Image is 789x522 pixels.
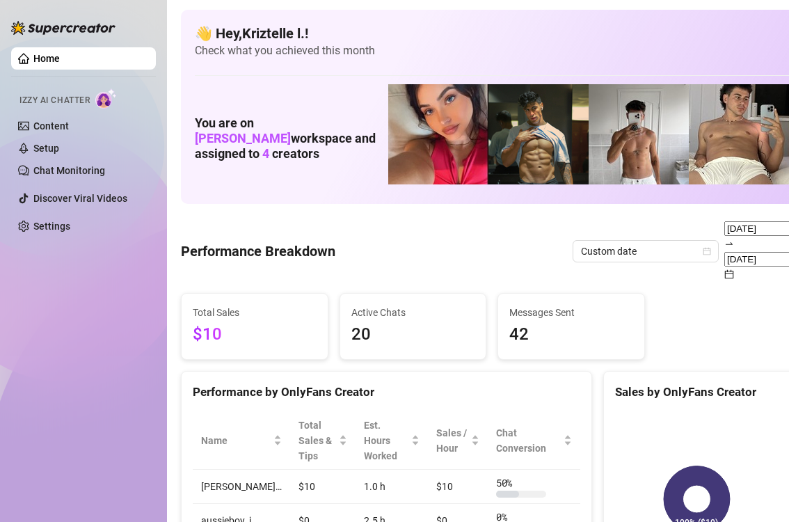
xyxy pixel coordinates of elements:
td: 1.0 h [356,470,428,504]
img: Aussieboy_jfree [689,84,789,184]
span: calendar [703,247,711,255]
span: Izzy AI Chatter [19,94,90,107]
span: $10 [193,322,317,348]
span: Total Sales & Tips [298,418,336,464]
th: Chat Conversion [488,412,580,470]
h1: You are on workspace and assigned to creators [195,116,388,161]
span: 20 [351,322,475,348]
td: [PERSON_NAME]… [193,470,290,504]
a: Settings [33,221,70,232]
h4: Performance Breakdown [181,242,335,261]
span: 50 % [496,475,518,491]
td: $10 [290,470,356,504]
span: Check what you achieved this month [195,43,789,58]
span: Total Sales [193,305,317,320]
span: Name [201,433,271,448]
img: Tony [488,84,589,184]
span: Chat Conversion [496,425,561,456]
span: Sales / Hour [436,425,468,456]
th: Total Sales & Tips [290,412,356,470]
a: Home [33,53,60,64]
div: Performance by OnlyFans Creator [193,383,580,402]
span: swap-right [724,239,734,248]
a: Discover Viral Videos [33,193,127,204]
span: 42 [509,322,633,348]
span: Active Chats [351,305,475,320]
span: [PERSON_NAME] [195,131,291,145]
span: calendar [724,269,734,279]
img: AI Chatter [95,88,117,109]
span: to [724,238,734,249]
th: Name [193,412,290,470]
span: Messages Sent [509,305,633,320]
th: Sales / Hour [428,412,488,470]
a: Content [33,120,69,132]
img: aussieboy_j [589,84,689,184]
img: Vanessa [388,84,488,184]
div: Est. Hours Worked [364,418,408,464]
td: $10 [428,470,488,504]
a: Chat Monitoring [33,165,105,176]
h4: 👋 Hey, Kriztelle l. ! [195,24,789,43]
span: Custom date [581,241,710,262]
a: Setup [33,143,59,154]
span: 4 [262,146,269,161]
img: logo-BBDzfeDw.svg [11,21,115,35]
